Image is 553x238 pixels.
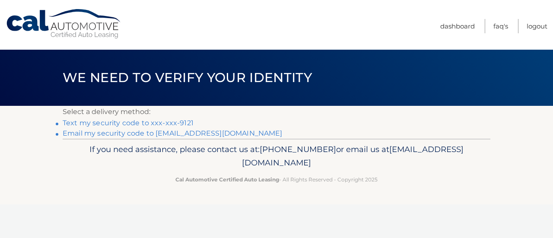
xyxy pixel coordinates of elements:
[527,19,547,33] a: Logout
[68,143,485,170] p: If you need assistance, please contact us at: or email us at
[63,119,194,127] a: Text my security code to xxx-xxx-9121
[493,19,508,33] a: FAQ's
[68,175,485,184] p: - All Rights Reserved - Copyright 2025
[63,106,490,118] p: Select a delivery method:
[6,9,122,39] a: Cal Automotive
[440,19,475,33] a: Dashboard
[63,70,312,86] span: We need to verify your identity
[175,176,279,183] strong: Cal Automotive Certified Auto Leasing
[260,144,336,154] span: [PHONE_NUMBER]
[63,129,283,137] a: Email my security code to [EMAIL_ADDRESS][DOMAIN_NAME]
